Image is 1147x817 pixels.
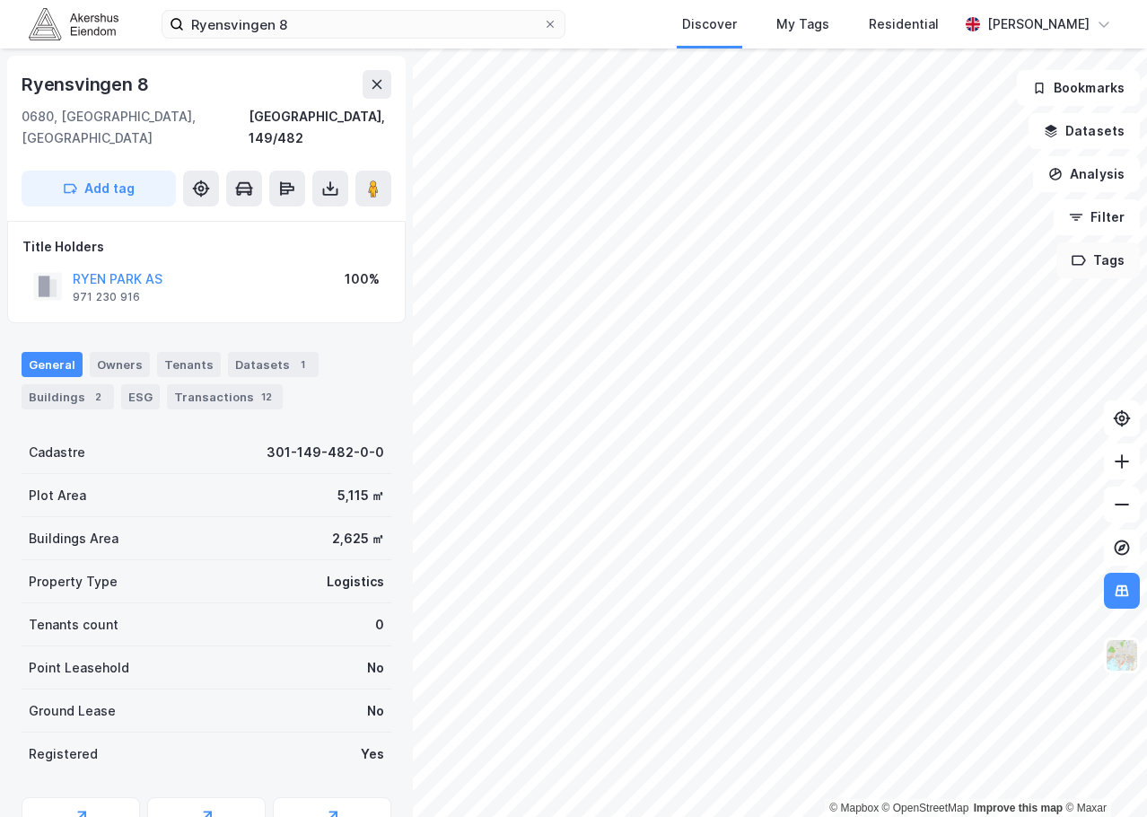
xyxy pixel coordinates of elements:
div: Point Leasehold [29,657,129,679]
input: Search by address, cadastre, landlords, tenants or people [184,11,543,38]
button: Filter [1054,199,1140,235]
div: 2 [89,388,107,406]
div: Plot Area [29,485,86,506]
button: Datasets [1029,113,1140,149]
div: 0 [375,614,384,636]
a: Mapbox [829,802,879,814]
div: Cadastre [29,442,85,463]
div: Registered [29,743,98,765]
div: 0680, [GEOGRAPHIC_DATA], [GEOGRAPHIC_DATA] [22,106,249,149]
div: 301-149-482-0-0 [267,442,384,463]
div: No [367,657,384,679]
iframe: Chat Widget [1057,731,1147,817]
div: Owners [90,352,150,377]
div: No [367,700,384,722]
div: Transactions [167,384,283,409]
div: Datasets [228,352,319,377]
div: [GEOGRAPHIC_DATA], 149/482 [249,106,391,149]
div: 2,625 ㎡ [332,528,384,549]
a: OpenStreetMap [882,802,969,814]
div: Tenants count [29,614,118,636]
a: Improve this map [974,802,1063,814]
div: 1 [293,356,311,373]
div: Ryensvingen 8 [22,70,152,99]
div: Property Type [29,571,118,593]
div: 100% [345,268,380,290]
div: Tenants [157,352,221,377]
button: Analysis [1033,156,1140,192]
div: Logistics [327,571,384,593]
div: Buildings Area [29,528,118,549]
div: [PERSON_NAME] [987,13,1090,35]
button: Tags [1056,242,1140,278]
img: akershus-eiendom-logo.9091f326c980b4bce74ccdd9f866810c.svg [29,8,118,40]
button: Add tag [22,171,176,206]
div: Yes [361,743,384,765]
div: 5,115 ㎡ [337,485,384,506]
div: My Tags [776,13,829,35]
div: Discover [682,13,737,35]
img: Z [1105,638,1139,672]
button: Bookmarks [1017,70,1140,106]
div: Title Holders [22,236,390,258]
div: Ground Lease [29,700,116,722]
div: Buildings [22,384,114,409]
div: Residential [869,13,939,35]
div: General [22,352,83,377]
div: ESG [121,384,160,409]
div: 971 230 916 [73,290,140,304]
div: 12 [258,388,276,406]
